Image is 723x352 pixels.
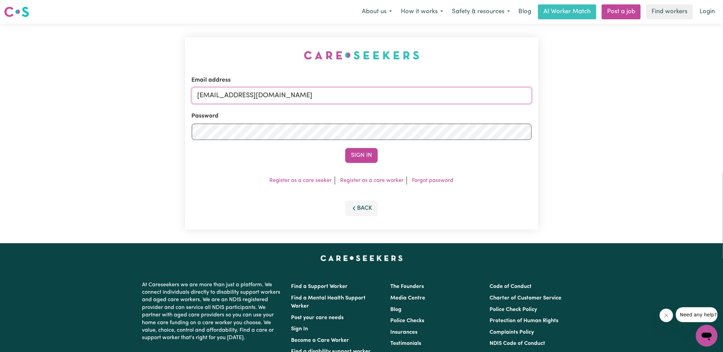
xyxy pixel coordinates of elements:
a: Careseekers home page [321,255,403,261]
a: Charter of Customer Service [490,295,562,301]
a: Police Checks [390,318,424,324]
a: Blog [514,4,535,19]
button: Sign In [345,148,378,163]
a: Code of Conduct [490,284,532,289]
a: Complaints Policy [490,330,534,335]
button: Back [345,201,378,216]
a: Testimonials [390,341,421,346]
a: Find a Mental Health Support Worker [291,295,366,309]
a: Police Check Policy [490,307,537,312]
a: Blog [390,307,401,312]
a: Register as a care seeker [270,178,332,183]
img: Careseekers logo [4,6,29,18]
iframe: Message from company [676,307,718,322]
a: Post your care needs [291,315,344,320]
a: Careseekers logo [4,4,29,20]
a: Media Centre [390,295,425,301]
a: Insurances [390,330,417,335]
a: The Founders [390,284,424,289]
button: Safety & resources [448,5,514,19]
p: At Careseekers we are more than just a platform. We connect individuals directly to disability su... [142,278,283,345]
input: Email address [192,87,532,104]
iframe: Close message [660,309,673,322]
a: Post a job [602,4,641,19]
label: Password [192,112,219,121]
button: How it works [396,5,448,19]
label: Email address [192,76,231,85]
a: Find a Support Worker [291,284,348,289]
a: Sign In [291,326,308,332]
a: Register as a care worker [340,178,404,183]
a: NDIS Code of Conduct [490,341,545,346]
a: Become a Care Worker [291,338,349,343]
button: About us [357,5,396,19]
a: Find workers [646,4,693,19]
iframe: Button to launch messaging window [696,325,718,347]
a: Protection of Human Rights [490,318,559,324]
a: Login [696,4,719,19]
a: Forgot password [412,178,454,183]
a: AI Worker Match [538,4,596,19]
